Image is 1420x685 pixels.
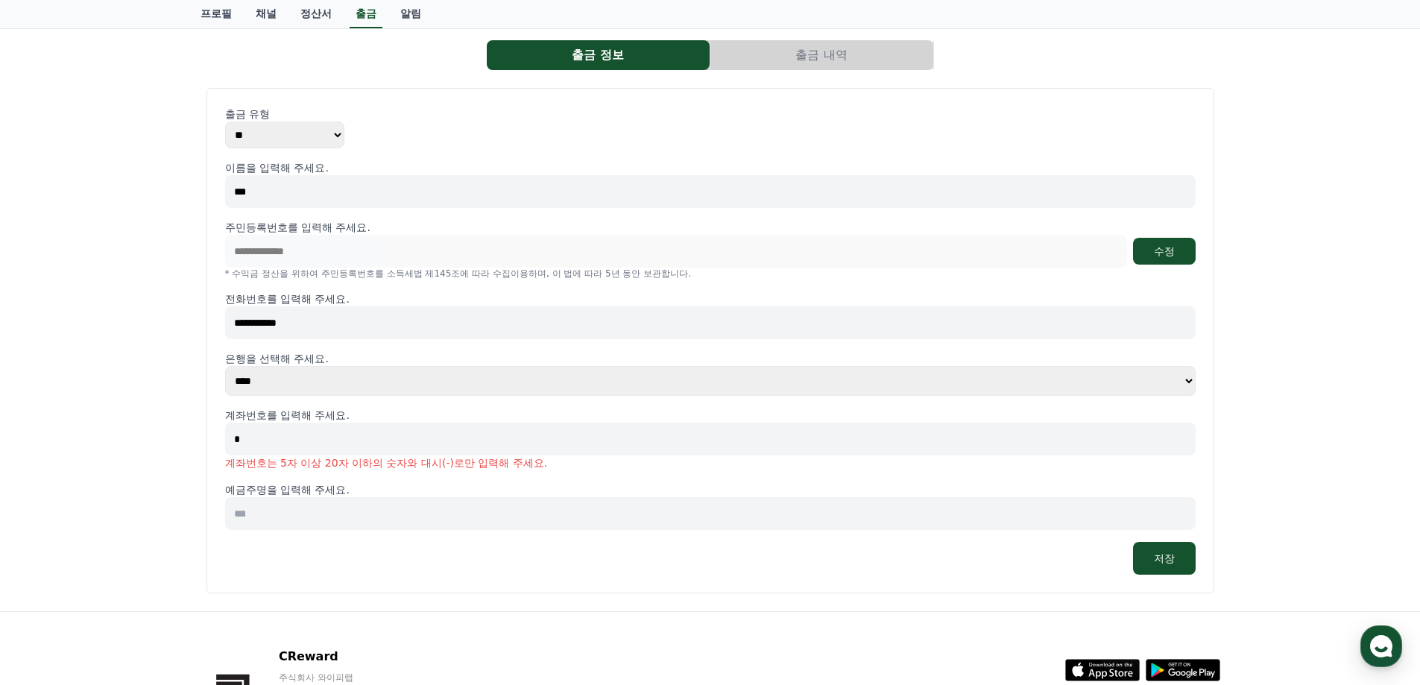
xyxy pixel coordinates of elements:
span: 홈 [47,495,56,507]
span: 대화 [136,496,154,508]
p: 주식회사 와이피랩 [279,672,461,684]
p: 예금주명을 입력해 주세요. [225,482,1196,497]
p: 계좌번호를 입력해 주세요. [225,408,1196,423]
button: 출금 정보 [487,40,710,70]
span: 설정 [230,495,248,507]
p: 이름을 입력해 주세요. [225,160,1196,175]
p: 주민등록번호를 입력해 주세요. [225,220,370,235]
p: 은행을 선택해 주세요. [225,351,1196,366]
a: 설정 [192,473,286,510]
p: 전화번호를 입력해 주세요. [225,291,1196,306]
a: 대화 [98,473,192,510]
p: 계좌번호는 5자 이상 20자 이하의 숫자와 대시(-)로만 입력해 주세요. [225,455,1196,470]
p: 출금 유형 [225,107,1196,121]
a: 홈 [4,473,98,510]
p: * 수익금 정산을 위하여 주민등록번호를 소득세법 제145조에 따라 수집이용하며, 이 법에 따라 5년 동안 보관합니다. [225,268,1196,280]
p: CReward [279,648,461,666]
button: 출금 내역 [710,40,933,70]
a: 출금 내역 [710,40,934,70]
button: 수정 [1133,238,1196,265]
button: 저장 [1133,542,1196,575]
